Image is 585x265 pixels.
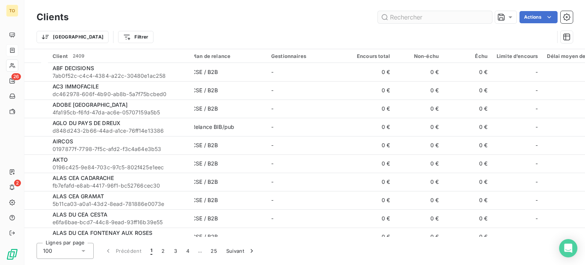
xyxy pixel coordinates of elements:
input: Rechercher [378,11,492,23]
span: - [535,68,538,76]
div: Limite d’encours [497,53,538,59]
div: Open Intercom Messenger [559,239,577,257]
button: Suivant [222,243,260,259]
span: fb7efafd-e8ab-4417-96f1-bc52766cec30 [53,182,190,190]
span: - [535,178,538,186]
td: 0 € [346,63,395,81]
span: 0197877f-7798-7f5c-afd2-f3c4a64e3b53 [53,145,190,153]
td: 0 € [346,154,395,173]
button: 25 [206,243,222,259]
td: 0 € [395,136,443,154]
span: ALAS DU CEA CESTA [53,211,108,218]
td: 0 € [346,81,395,100]
td: 0 € [443,228,492,246]
td: 0 € [443,173,492,191]
span: - [535,160,538,167]
td: 0 € [443,209,492,228]
div: Non-échu [399,53,439,59]
span: ALAS DU CEA FONTENAY AUX ROSES [53,230,153,236]
span: - [535,105,538,112]
span: 0196c425-9e84-703c-97c5-802f425e1eec [53,164,190,171]
button: Précédent [100,243,146,259]
div: TO [6,5,18,17]
td: 0 € [346,228,395,246]
td: 0 € [395,209,443,228]
span: ALAS CEA CADARACHE [53,175,114,181]
span: 7ab0f52c-c4c4-4384-a22c-30480e1ac258 [53,72,190,80]
td: 0 € [346,100,395,118]
span: 1 [150,247,152,255]
div: CSE / B2B [192,178,218,186]
span: - [271,178,273,185]
span: - [535,196,538,204]
span: Client [53,53,68,59]
span: - [271,69,273,75]
span: - [271,87,273,93]
td: 0 € [443,154,492,173]
td: 0 € [395,228,443,246]
div: CSE / B2B [192,215,218,222]
td: 0 € [346,173,395,191]
span: - [271,197,273,203]
td: 0 € [346,209,395,228]
button: Actions [519,11,558,23]
button: [GEOGRAPHIC_DATA] [37,31,109,43]
span: - [535,123,538,131]
span: ADOBE [GEOGRAPHIC_DATA] [53,101,128,108]
div: CSE / B2B [192,141,218,149]
span: AC3 IMMOFACILE [53,83,99,90]
span: - [535,233,538,241]
td: 0 € [346,118,395,136]
td: 0 € [443,191,492,209]
div: Gestionnaires [271,53,341,59]
span: … [194,245,206,257]
span: 5b11ca03-a0a1-43d2-8ead-781886e0073e [53,200,190,208]
button: 2 [157,243,169,259]
td: 0 € [395,173,443,191]
td: 0 € [443,136,492,154]
span: 2 [14,180,21,186]
td: 0 € [395,81,443,100]
button: 3 [169,243,182,259]
td: 0 € [443,81,492,100]
td: 0 € [346,191,395,209]
a: 26 [6,75,18,87]
td: 0 € [395,118,443,136]
div: CSE / B2B [192,196,218,204]
span: AKTO [53,156,68,163]
span: - [271,233,273,240]
span: e6fa6bae-bcd7-44c8-9ead-93ff16b39e55 [53,218,190,226]
img: Logo LeanPay [6,248,18,260]
div: CSE / B2B [192,68,218,76]
button: 4 [182,243,194,259]
span: - [271,142,273,148]
td: 0 € [443,118,492,136]
span: - [535,141,538,149]
div: CSE / B2B [192,87,218,94]
button: Filtrer [118,31,153,43]
span: 26 [11,73,21,80]
span: dc462978-606f-4b90-ab8b-5a7f75bcbed0 [53,90,190,98]
td: 0 € [395,154,443,173]
span: AIRCOS [53,138,73,145]
div: Encours total [350,53,390,59]
span: 100 [43,247,52,255]
div: CSE / B2B [192,233,218,241]
span: - [271,105,273,112]
td: 0 € [395,191,443,209]
span: - [271,215,273,222]
span: - [271,124,273,130]
td: 0 € [395,63,443,81]
td: 0 € [443,63,492,81]
div: Plan de relance [192,53,262,59]
span: 4fa195cb-f6fd-47da-ac6e-05707159a5b5 [53,109,190,116]
td: 0 € [443,100,492,118]
div: Relance BIB/pub [192,123,234,131]
button: 1 [146,243,157,259]
div: CSE / B2B [192,160,218,167]
span: d848d243-2b66-44ad-a1ce-76ff14e13386 [53,127,190,135]
span: - [271,160,273,167]
td: 0 € [395,100,443,118]
div: CSE / B2B [192,105,218,112]
td: 0 € [346,136,395,154]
